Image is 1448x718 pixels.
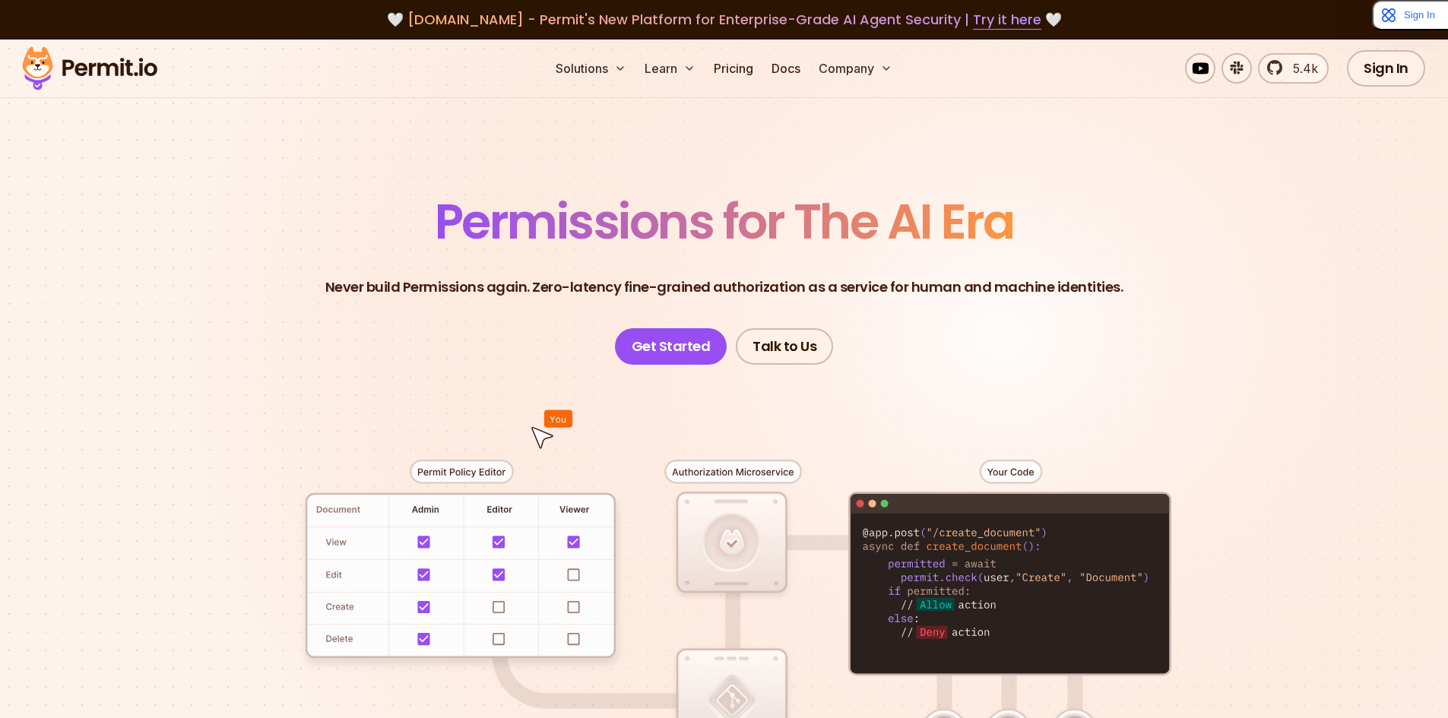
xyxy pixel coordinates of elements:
button: Learn [638,53,702,84]
a: Try it here [973,10,1041,30]
button: Solutions [550,53,632,84]
a: Docs [765,53,806,84]
img: Permit logo [15,43,164,94]
a: Sign In [1347,50,1425,87]
div: 🤍 🤍 [36,9,1412,30]
a: Talk to Us [736,328,833,365]
a: Pricing [708,53,759,84]
a: Get Started [615,328,727,365]
a: 5.4k [1258,53,1329,84]
span: [DOMAIN_NAME] - Permit's New Platform for Enterprise-Grade AI Agent Security | [407,10,1041,29]
span: Permissions for The AI Era [435,188,1014,255]
p: Never build Permissions again. Zero-latency fine-grained authorization as a service for human and... [325,277,1123,298]
span: 5.4k [1284,59,1318,77]
button: Company [813,53,898,84]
